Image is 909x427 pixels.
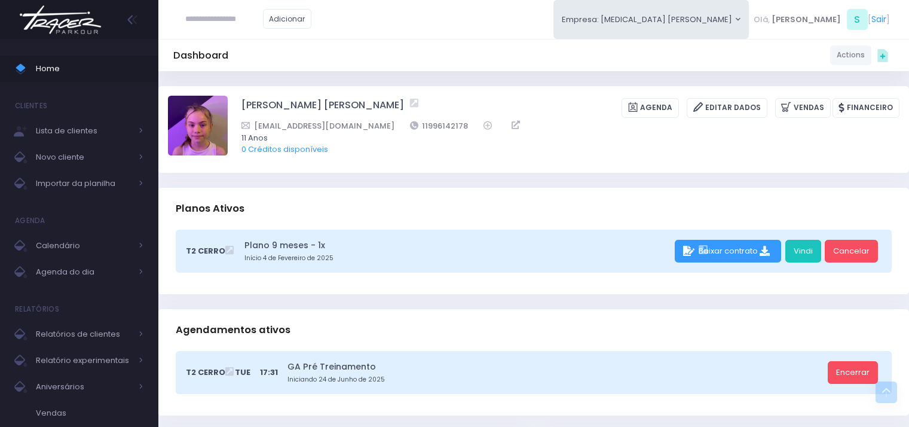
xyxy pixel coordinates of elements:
small: Início 4 de Fevereiro de 2025 [244,254,671,263]
h4: Agenda [15,209,45,233]
span: Aniversários [36,379,131,395]
span: Relatório experimentais [36,353,131,368]
a: Editar Dados [687,98,767,118]
a: Agenda [622,98,679,118]
a: Encerrar [828,361,878,384]
a: Adicionar [263,9,312,29]
h4: Clientes [15,94,47,118]
small: Iniciando 24 de Junho de 2025 [287,375,824,385]
span: Vendas [36,405,143,421]
a: Vendas [775,98,831,118]
span: Olá, [754,14,770,26]
span: Importar da planilha [36,176,131,191]
span: T2 Cerro [186,245,225,257]
span: [PERSON_NAME] [772,14,841,26]
span: T2 Cerro [186,367,225,379]
a: GA Pré Treinamento [287,361,824,373]
h3: Agendamentos ativos [176,313,290,347]
span: Agenda do dia [36,264,131,280]
a: 0 Créditos disponíveis [241,144,328,155]
span: 17:31 [260,367,278,379]
div: Baixar contrato [675,240,781,263]
a: [PERSON_NAME] [PERSON_NAME] [241,98,404,118]
a: [EMAIL_ADDRESS][DOMAIN_NAME] [241,120,394,132]
a: Plano 9 meses - 1x [244,239,671,252]
span: Novo cliente [36,150,131,165]
a: Vindi [785,240,821,263]
a: Actions [830,45,871,65]
span: Relatórios de clientes [36,327,131,342]
span: Lista de clientes [36,123,131,139]
span: Home [36,61,143,77]
img: Julia Castellani Malavasi [168,96,228,155]
a: Sair [871,13,886,26]
span: 11 Anos [241,132,884,144]
span: Tue [235,367,250,379]
h5: Dashboard [173,50,228,62]
h3: Planos Ativos [176,191,244,225]
span: Calendário [36,238,131,254]
a: 11996142178 [410,120,469,132]
div: [ ] [749,6,894,33]
span: S [847,9,868,30]
a: Financeiro [833,98,899,118]
a: Cancelar [825,240,878,263]
h4: Relatórios [15,297,59,321]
